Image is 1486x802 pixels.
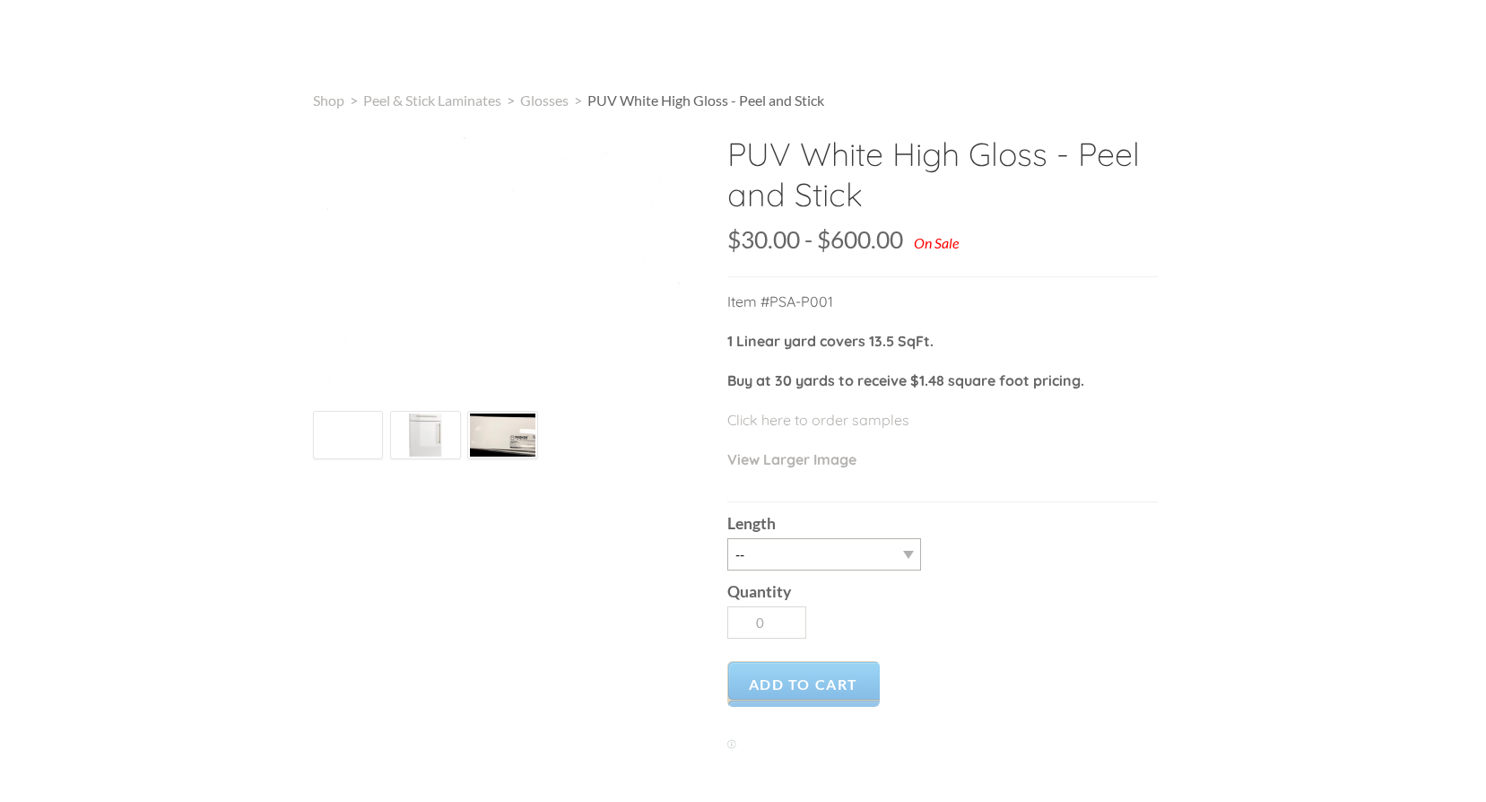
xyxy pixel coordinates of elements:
a: Peel & Stick Laminates [363,92,501,109]
a: Add to Cart [727,661,881,707]
span: > [344,92,363,109]
b: Quantity [727,582,791,601]
img: s832171791223022656_p540_i1_w400.jpeg [313,134,700,392]
h2: PUV White High Gloss - Peel and Stick [727,134,1158,228]
img: s832171791223022656_p540_i3_w160.jpeg [393,403,458,468]
span: > [569,92,587,109]
a: Click here to order samples [727,411,909,429]
img: s832171791223022656_p540_i4_w3024.png [457,414,549,457]
strong: 1 Linear yard covers 13.5 SqFt. [727,332,934,350]
span: PUV White High Gloss - Peel and Stick [587,92,824,109]
b: Length [727,514,776,533]
span: > [501,92,520,109]
a: Glosses [520,92,569,109]
a: Shop [313,92,344,109]
div: On Sale [914,234,959,251]
strong: Buy at 30 yards to receive $1.48 square foot pricing. [727,371,1084,389]
p: Item #PSA-P001 [727,291,1158,330]
a: View Larger Image [727,450,856,468]
img: s832171791223022656_p540_i1_w160.jpeg [316,414,381,458]
span: $30.00 - $600.00 [727,225,903,254]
